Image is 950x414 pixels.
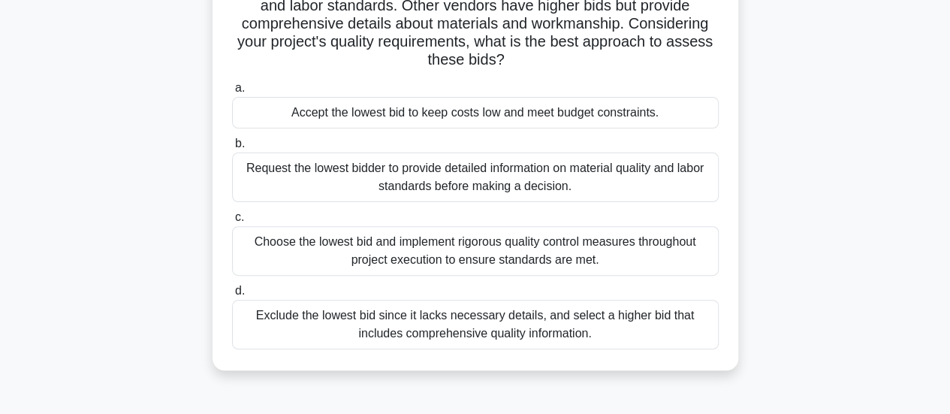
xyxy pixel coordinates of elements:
[235,81,245,94] span: a.
[232,97,719,128] div: Accept the lowest bid to keep costs low and meet budget constraints.
[235,210,244,223] span: c.
[232,153,719,202] div: Request the lowest bidder to provide detailed information on material quality and labor standards...
[232,226,719,276] div: Choose the lowest bid and implement rigorous quality control measures throughout project executio...
[232,300,719,349] div: Exclude the lowest bid since it lacks necessary details, and select a higher bid that includes co...
[235,137,245,150] span: b.
[235,284,245,297] span: d.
